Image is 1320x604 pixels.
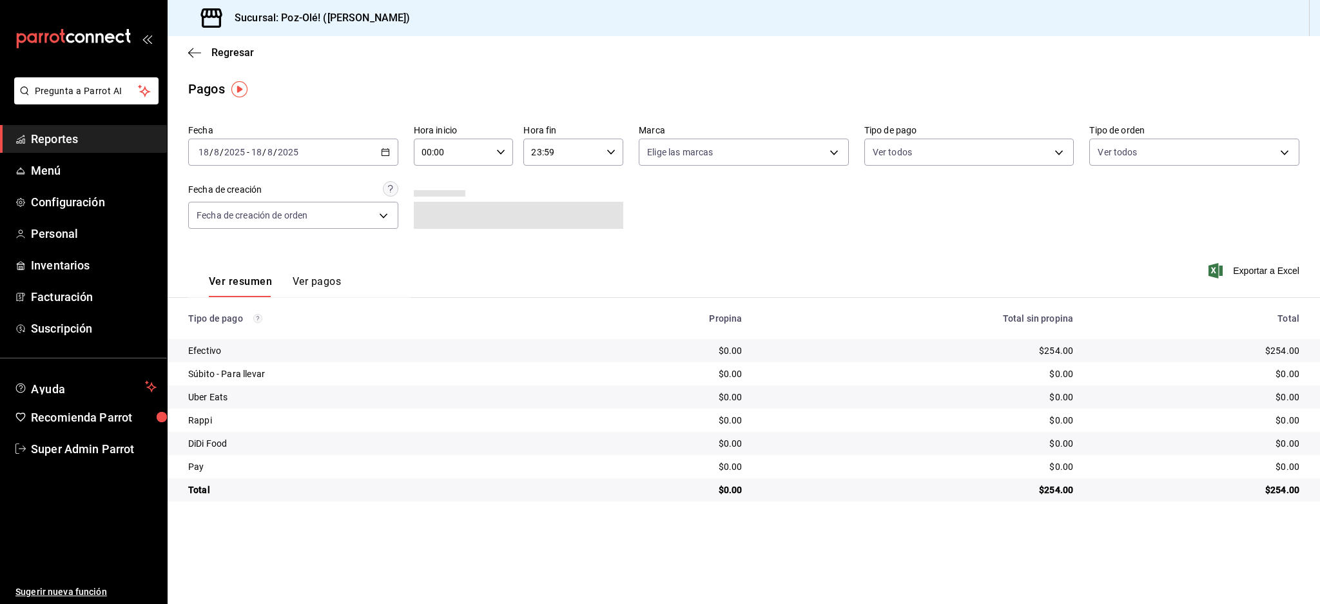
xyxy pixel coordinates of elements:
[762,483,1073,496] div: $254.00
[31,257,157,274] span: Inventarios
[188,367,548,380] div: Súbito - Para llevar
[273,147,277,157] span: /
[198,147,209,157] input: --
[568,414,742,427] div: $0.00
[762,391,1073,404] div: $0.00
[188,126,398,135] label: Fecha
[31,288,157,306] span: Facturación
[251,147,262,157] input: --
[762,414,1073,427] div: $0.00
[31,130,157,148] span: Reportes
[762,437,1073,450] div: $0.00
[639,126,849,135] label: Marca
[762,344,1073,357] div: $254.00
[1211,263,1299,278] button: Exportar a Excel
[568,313,742,324] div: Propina
[31,225,157,242] span: Personal
[762,460,1073,473] div: $0.00
[267,147,273,157] input: --
[14,77,159,104] button: Pregunta a Parrot AI
[188,483,548,496] div: Total
[224,10,410,26] h3: Sucursal: Poz-Olé! ([PERSON_NAME])
[1089,126,1299,135] label: Tipo de orden
[188,437,548,450] div: DiDi Food
[142,34,152,44] button: open_drawer_menu
[1094,391,1299,404] div: $0.00
[188,391,548,404] div: Uber Eats
[568,483,742,496] div: $0.00
[1094,483,1299,496] div: $254.00
[1094,313,1299,324] div: Total
[762,367,1073,380] div: $0.00
[568,367,742,380] div: $0.00
[247,147,249,157] span: -
[293,275,341,297] button: Ver pagos
[277,147,299,157] input: ----
[1094,344,1299,357] div: $254.00
[31,193,157,211] span: Configuración
[523,126,623,135] label: Hora fin
[31,162,157,179] span: Menú
[262,147,266,157] span: /
[188,183,262,197] div: Fecha de creación
[762,313,1073,324] div: Total sin propina
[220,147,224,157] span: /
[188,460,548,473] div: Pay
[209,275,272,297] button: Ver resumen
[414,126,514,135] label: Hora inicio
[188,344,548,357] div: Efectivo
[209,147,213,157] span: /
[188,79,225,99] div: Pagos
[197,209,307,222] span: Fecha de creación de orden
[188,46,254,59] button: Regresar
[31,409,157,426] span: Recomienda Parrot
[31,379,140,395] span: Ayuda
[1094,437,1299,450] div: $0.00
[864,126,1074,135] label: Tipo de pago
[1094,460,1299,473] div: $0.00
[188,313,548,324] div: Tipo de pago
[1098,146,1137,159] span: Ver todos
[213,147,220,157] input: --
[211,46,254,59] span: Regresar
[1094,367,1299,380] div: $0.00
[873,146,912,159] span: Ver todos
[31,320,157,337] span: Suscripción
[188,414,548,427] div: Rappi
[31,440,157,458] span: Super Admin Parrot
[568,460,742,473] div: $0.00
[209,275,341,297] div: navigation tabs
[9,93,159,107] a: Pregunta a Parrot AI
[253,314,262,323] svg: Los pagos realizados con Pay y otras terminales son montos brutos.
[647,146,713,159] span: Elige las marcas
[1094,414,1299,427] div: $0.00
[35,84,139,98] span: Pregunta a Parrot AI
[568,437,742,450] div: $0.00
[15,585,157,599] span: Sugerir nueva función
[568,391,742,404] div: $0.00
[568,344,742,357] div: $0.00
[224,147,246,157] input: ----
[231,81,247,97] img: Tooltip marker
